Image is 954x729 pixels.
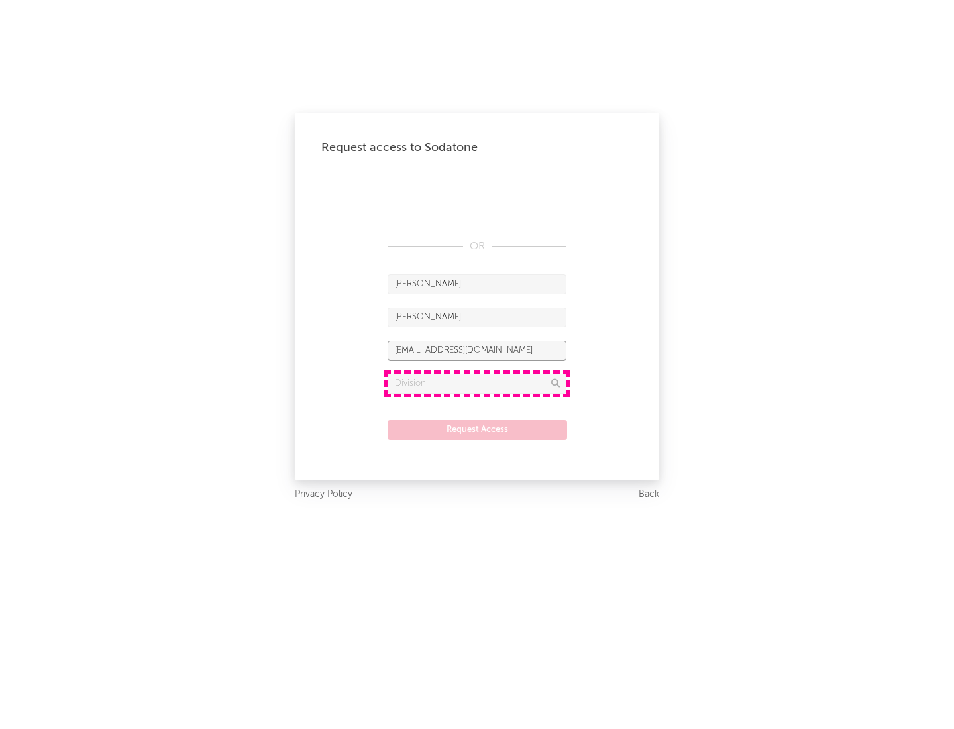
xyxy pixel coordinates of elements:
[388,420,567,440] button: Request Access
[295,486,352,503] a: Privacy Policy
[388,274,566,294] input: First Name
[639,486,659,503] a: Back
[388,374,566,394] input: Division
[321,140,633,156] div: Request access to Sodatone
[388,341,566,361] input: Email
[388,239,566,254] div: OR
[388,308,566,327] input: Last Name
